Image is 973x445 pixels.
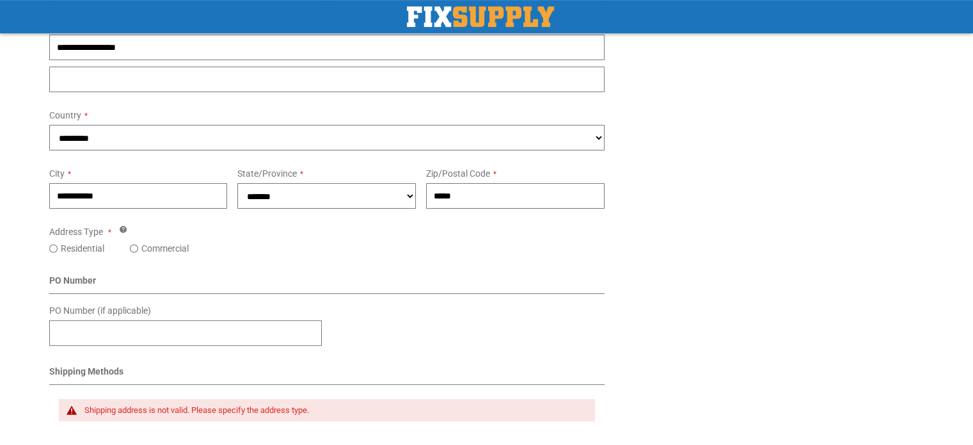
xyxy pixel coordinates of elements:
span: State/Province [237,168,297,179]
span: Zip/Postal Code [426,168,490,179]
div: Shipping Methods [49,365,605,385]
img: Fix Industrial Supply [407,6,554,27]
div: Shipping address is not valid. Please specify the address type. [84,405,583,416]
span: Country [49,110,81,120]
span: City [49,168,65,179]
a: store logo [407,6,554,27]
label: Residential [61,242,104,255]
span: Address Type [49,227,103,237]
span: PO Number (if applicable) [49,305,151,316]
label: Commercial [141,242,189,255]
div: PO Number [49,274,605,294]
